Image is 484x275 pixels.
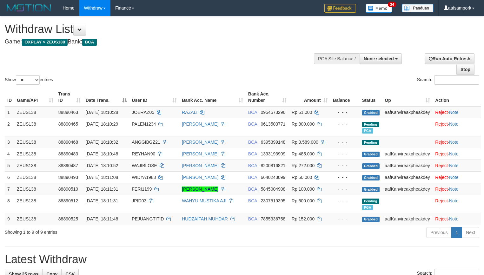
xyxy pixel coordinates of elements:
[292,140,318,145] span: Rp 3.589.000
[56,88,83,106] th: Trans ID: activate to sort column ascending
[366,4,392,13] img: Button%20Memo.svg
[58,187,78,192] span: 88890510
[435,198,448,203] a: Reject
[462,227,479,238] a: Next
[83,88,129,106] th: Date Trans.: activate to sort column descending
[362,187,380,192] span: Grabbed
[86,198,118,203] span: [DATE] 18:11:31
[16,75,40,85] select: Showentries
[182,140,218,145] a: [PERSON_NAME]
[433,183,481,195] td: ·
[14,136,56,148] td: ZEUS138
[382,171,433,183] td: aafKanvireakpheakdey
[435,140,448,145] a: Reject
[86,121,118,127] span: [DATE] 18:10:29
[449,198,459,203] a: Note
[5,195,14,213] td: 8
[5,118,14,136] td: 2
[382,183,433,195] td: aafKanvireakpheakdey
[182,175,218,180] a: [PERSON_NAME]
[360,53,402,64] button: None selected
[449,140,459,145] a: Note
[362,128,373,134] span: Marked by aafnoeunsreypich
[449,187,459,192] a: Note
[362,110,380,115] span: Grabbed
[261,121,286,127] span: Copy 0613503771 to clipboard
[132,187,152,192] span: FERI1199
[449,175,459,180] a: Note
[425,53,474,64] a: Run Auto-Refresh
[333,198,357,204] div: - - -
[435,121,448,127] a: Reject
[382,213,433,225] td: aafKanvireakpheakdey
[129,88,179,106] th: User ID: activate to sort column ascending
[14,160,56,171] td: ZEUS138
[182,121,218,127] a: [PERSON_NAME]
[261,216,286,221] span: Copy 7855336758 to clipboard
[333,216,357,222] div: - - -
[182,216,228,221] a: HUDZAIFAH MUHDAR
[182,187,218,192] a: [PERSON_NAME]
[182,151,218,156] a: [PERSON_NAME]
[324,4,356,13] img: Feedback.jpg
[248,121,257,127] span: BCA
[248,175,257,180] span: BCA
[5,183,14,195] td: 7
[333,139,357,145] div: - - -
[5,39,316,45] h4: Game: Bank:
[58,198,78,203] span: 88890512
[86,187,118,192] span: [DATE] 18:11:31
[435,175,448,180] a: Reject
[58,216,78,221] span: 88890525
[261,163,286,168] span: Copy 8200816821 to clipboard
[58,110,78,115] span: 88890463
[132,216,164,221] span: PEJUANGTITID
[435,151,448,156] a: Reject
[14,183,56,195] td: ZEUS138
[456,64,474,75] a: Stop
[333,151,357,157] div: - - -
[333,121,357,127] div: - - -
[388,2,396,7] span: 34
[333,162,357,169] div: - - -
[14,213,56,225] td: ZEUS138
[362,217,380,222] span: Grabbed
[330,88,360,106] th: Balance
[449,121,459,127] a: Note
[5,148,14,160] td: 4
[261,151,286,156] span: Copy 1393193909 to clipboard
[248,110,257,115] span: BCA
[132,121,156,127] span: PALEN1234
[292,121,315,127] span: Rp 800.000
[333,186,357,192] div: - - -
[362,205,373,210] span: Marked by aafnoeunsreypich
[434,75,479,85] input: Search:
[248,163,257,168] span: BCA
[86,151,118,156] span: [DATE] 18:10:48
[132,140,160,145] span: ANGGIBGZ21
[433,195,481,213] td: ·
[435,163,448,168] a: Reject
[292,187,315,192] span: Rp 100.000
[402,4,434,12] img: panduan.png
[248,216,257,221] span: BCA
[14,106,56,118] td: ZEUS138
[5,171,14,183] td: 6
[449,216,459,221] a: Note
[333,109,357,115] div: - - -
[433,160,481,171] td: ·
[5,3,53,13] img: MOTION_logo.png
[261,198,286,203] span: Copy 2307519395 to clipboard
[292,110,312,115] span: Rp 51.000
[289,88,330,106] th: Amount: activate to sort column ascending
[132,198,146,203] span: JPID03
[5,160,14,171] td: 5
[435,187,448,192] a: Reject
[248,198,257,203] span: BCA
[182,198,226,203] a: WAHYU MUSTIKA AJI
[14,148,56,160] td: ZEUS138
[362,140,379,145] span: Pending
[362,175,380,180] span: Grabbed
[132,175,156,180] span: WIDYA1983
[132,151,155,156] span: REYHAN90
